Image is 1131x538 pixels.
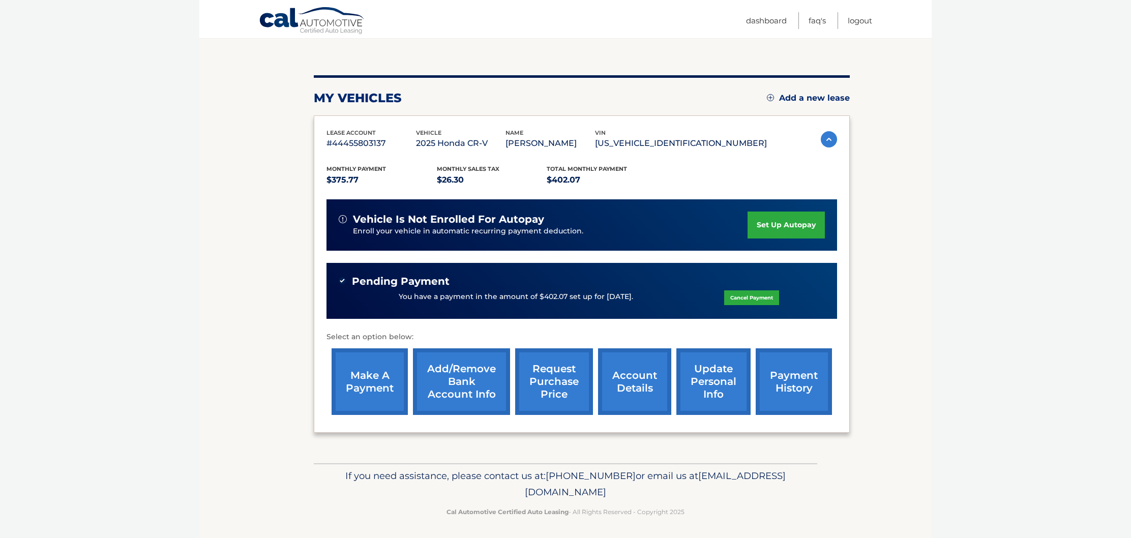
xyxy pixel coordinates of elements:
[437,165,499,172] span: Monthly sales Tax
[821,131,837,147] img: accordion-active.svg
[525,470,786,498] span: [EMAIL_ADDRESS][DOMAIN_NAME]
[326,129,376,136] span: lease account
[809,12,826,29] a: FAQ's
[314,91,402,106] h2: my vehicles
[339,277,346,284] img: check-green.svg
[547,173,657,187] p: $402.07
[339,215,347,223] img: alert-white.svg
[416,129,441,136] span: vehicle
[724,290,779,305] a: Cancel Payment
[399,291,633,303] p: You have a payment in the amount of $402.07 set up for [DATE].
[326,331,837,343] p: Select an option below:
[767,93,850,103] a: Add a new lease
[756,348,832,415] a: payment history
[332,348,408,415] a: make a payment
[767,94,774,101] img: add.svg
[515,348,593,415] a: request purchase price
[746,12,787,29] a: Dashboard
[326,136,416,151] p: #44455803137
[416,136,505,151] p: 2025 Honda CR-V
[447,508,569,516] strong: Cal Automotive Certified Auto Leasing
[546,470,636,482] span: [PHONE_NUMBER]
[676,348,751,415] a: update personal info
[353,226,748,237] p: Enroll your vehicle in automatic recurring payment deduction.
[437,173,547,187] p: $26.30
[353,213,544,226] span: vehicle is not enrolled for autopay
[848,12,872,29] a: Logout
[505,136,595,151] p: [PERSON_NAME]
[413,348,510,415] a: Add/Remove bank account info
[595,136,767,151] p: [US_VEHICLE_IDENTIFICATION_NUMBER]
[320,506,811,517] p: - All Rights Reserved - Copyright 2025
[547,165,627,172] span: Total Monthly Payment
[748,212,825,238] a: set up autopay
[352,275,450,288] span: Pending Payment
[598,348,671,415] a: account details
[326,165,386,172] span: Monthly Payment
[259,7,366,36] a: Cal Automotive
[595,129,606,136] span: vin
[505,129,523,136] span: name
[320,468,811,500] p: If you need assistance, please contact us at: or email us at
[326,173,437,187] p: $375.77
